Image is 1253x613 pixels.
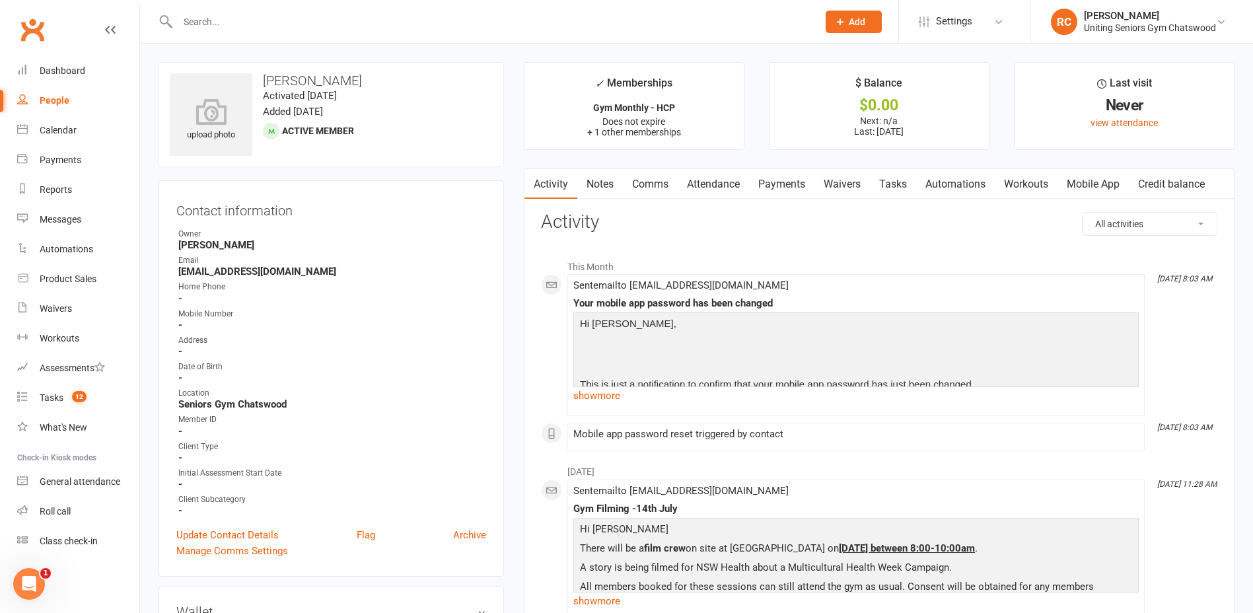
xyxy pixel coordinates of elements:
span: [DATE] between 8:00-10:00am [839,542,975,554]
div: [PERSON_NAME] [1084,10,1216,22]
strong: Seniors Gym Chatswood [178,398,486,410]
div: $ Balance [855,75,902,98]
div: People [40,95,69,106]
a: Manage Comms Settings [176,543,288,559]
a: Activity [524,169,577,199]
a: view attendance [1091,118,1158,128]
i: ✓ [595,77,604,90]
h3: Activity [541,212,1217,233]
a: Comms [623,169,678,199]
div: Mobile Number [178,308,486,320]
strong: - [178,345,486,357]
i: [DATE] 8:03 AM [1157,274,1212,283]
a: Automations [17,234,139,264]
div: Workouts [40,333,79,343]
input: Search... [174,13,808,31]
a: Product Sales [17,264,139,294]
time: Added [DATE] [263,106,323,118]
a: Archive [453,527,486,543]
a: Flag [357,527,375,543]
i: [DATE] 8:03 AM [1157,423,1212,432]
a: Assessments [17,353,139,383]
div: Assessments [40,363,105,373]
div: RC [1051,9,1077,35]
div: General attendance [40,476,120,487]
p: A story is being filmed for NSW Health about a Multicultural Health Week Campaign. [577,559,1135,579]
span: Does not expire [602,116,665,127]
div: Owner [178,228,486,240]
a: Credit balance [1129,169,1214,199]
a: What's New [17,413,139,443]
time: Activated [DATE] [263,90,337,102]
a: Workouts [17,324,139,353]
div: Never [1026,98,1222,112]
strong: [EMAIL_ADDRESS][DOMAIN_NAME] [178,266,486,277]
div: Initial Assessment Start Date [178,467,486,480]
div: Your mobile app password has been changed [573,298,1139,309]
h3: Contact information [176,198,486,218]
strong: - [178,293,486,305]
a: Notes [577,169,623,199]
a: show more [573,592,1139,610]
button: Add [826,11,882,33]
p: Hi [PERSON_NAME], [577,316,1135,335]
a: Workouts [995,169,1057,199]
div: Address [178,334,486,347]
a: General attendance kiosk mode [17,467,139,497]
a: People [17,86,139,116]
strong: - [178,425,486,437]
div: Payments [40,155,81,165]
span: Settings [936,7,972,36]
h3: [PERSON_NAME] [170,73,493,88]
div: Last visit [1097,75,1152,98]
a: Calendar [17,116,139,145]
a: Waivers [814,169,870,199]
a: Class kiosk mode [17,526,139,556]
a: Clubworx [16,13,49,46]
span: 12 [72,391,87,402]
div: Location [178,387,486,400]
span: Active member [282,126,354,136]
div: Client Subcategory [178,493,486,506]
a: Tasks [870,169,916,199]
div: Automations [40,244,93,254]
span: film crew [644,542,686,554]
strong: [PERSON_NAME] [178,239,486,251]
div: upload photo [170,98,252,142]
div: Uniting Seniors Gym Chatswood [1084,22,1216,34]
div: Roll call [40,506,71,517]
a: Attendance [678,169,749,199]
span: Sent email to [EMAIL_ADDRESS][DOMAIN_NAME] [573,279,789,291]
div: Date of Birth [178,361,486,373]
span: 1 [40,568,51,579]
strong: - [178,505,486,517]
strong: - [178,319,486,331]
a: Tasks 12 [17,383,139,413]
a: Dashboard [17,56,139,86]
div: What's New [40,422,87,433]
a: Mobile App [1057,169,1129,199]
div: Calendar [40,125,77,135]
a: Waivers [17,294,139,324]
div: $0.00 [781,98,977,112]
i: [DATE] 11:28 AM [1157,480,1217,489]
div: Class check-in [40,536,98,546]
div: Client Type [178,441,486,453]
li: [DATE] [541,458,1217,479]
a: Roll call [17,497,139,526]
strong: Gym Monthly - HCP [593,102,675,113]
div: Product Sales [40,273,96,284]
a: Automations [916,169,995,199]
div: Messages [40,214,81,225]
div: Reports [40,184,72,195]
span: + 1 other memberships [587,127,681,137]
a: show more [573,386,1139,405]
a: Messages [17,205,139,234]
span: Sent email to [EMAIL_ADDRESS][DOMAIN_NAME] [573,485,789,497]
p: Next: n/a Last: [DATE] [781,116,977,137]
strong: - [178,372,486,384]
div: Memberships [595,75,672,99]
iframe: Intercom live chat [13,568,45,600]
a: Update Contact Details [176,527,279,543]
p: There will be a on site at [GEOGRAPHIC_DATA] on . [577,540,1135,559]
